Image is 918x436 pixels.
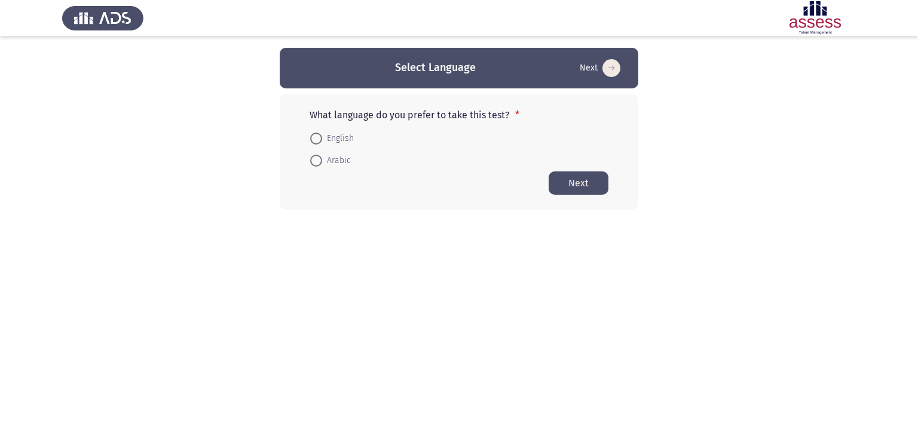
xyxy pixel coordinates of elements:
[775,1,856,35] img: Assessment logo of OCM R1 ASSESS
[62,1,143,35] img: Assess Talent Management logo
[576,59,624,78] button: Start assessment
[549,171,608,195] button: Start assessment
[322,131,354,146] span: English
[322,153,351,168] span: Arabic
[395,60,476,75] h3: Select Language
[310,109,608,121] p: What language do you prefer to take this test?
